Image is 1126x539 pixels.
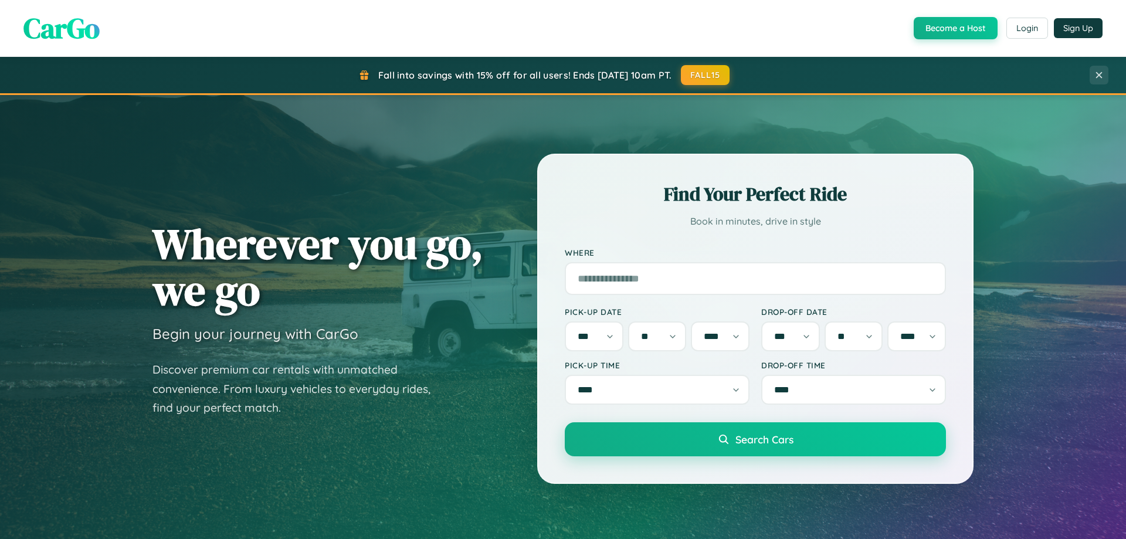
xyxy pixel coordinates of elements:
label: Pick-up Date [565,307,749,317]
h2: Find Your Perfect Ride [565,181,946,207]
h1: Wherever you go, we go [152,221,483,313]
button: Sign Up [1054,18,1103,38]
button: Search Cars [565,422,946,456]
label: Drop-off Date [761,307,946,317]
span: Fall into savings with 15% off for all users! Ends [DATE] 10am PT. [378,69,672,81]
label: Drop-off Time [761,360,946,370]
span: CarGo [23,9,100,48]
p: Discover premium car rentals with unmatched convenience. From luxury vehicles to everyday rides, ... [152,360,446,418]
label: Pick-up Time [565,360,749,370]
button: Login [1006,18,1048,39]
span: Search Cars [735,433,793,446]
button: FALL15 [681,65,730,85]
h3: Begin your journey with CarGo [152,325,358,343]
button: Become a Host [914,17,998,39]
label: Where [565,248,946,257]
p: Book in minutes, drive in style [565,213,946,230]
